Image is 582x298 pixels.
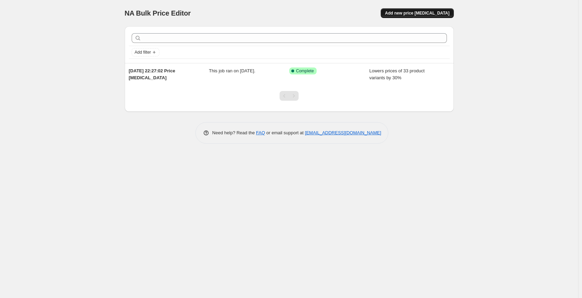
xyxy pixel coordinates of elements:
span: Add filter [135,49,151,55]
a: [EMAIL_ADDRESS][DOMAIN_NAME] [305,130,381,135]
span: Add new price [MEDICAL_DATA] [385,10,449,16]
button: Add new price [MEDICAL_DATA] [381,8,453,18]
span: Lowers prices of 33 product variants by 30% [369,68,425,80]
span: This job ran on [DATE]. [209,68,255,73]
button: Add filter [132,48,159,56]
span: or email support at [265,130,305,135]
nav: Pagination [280,91,299,101]
span: NA Bulk Price Editor [125,9,191,17]
span: [DATE] 22:27:02 Price [MEDICAL_DATA] [129,68,175,80]
span: Complete [296,68,314,74]
a: FAQ [256,130,265,135]
span: Need help? Read the [212,130,256,135]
